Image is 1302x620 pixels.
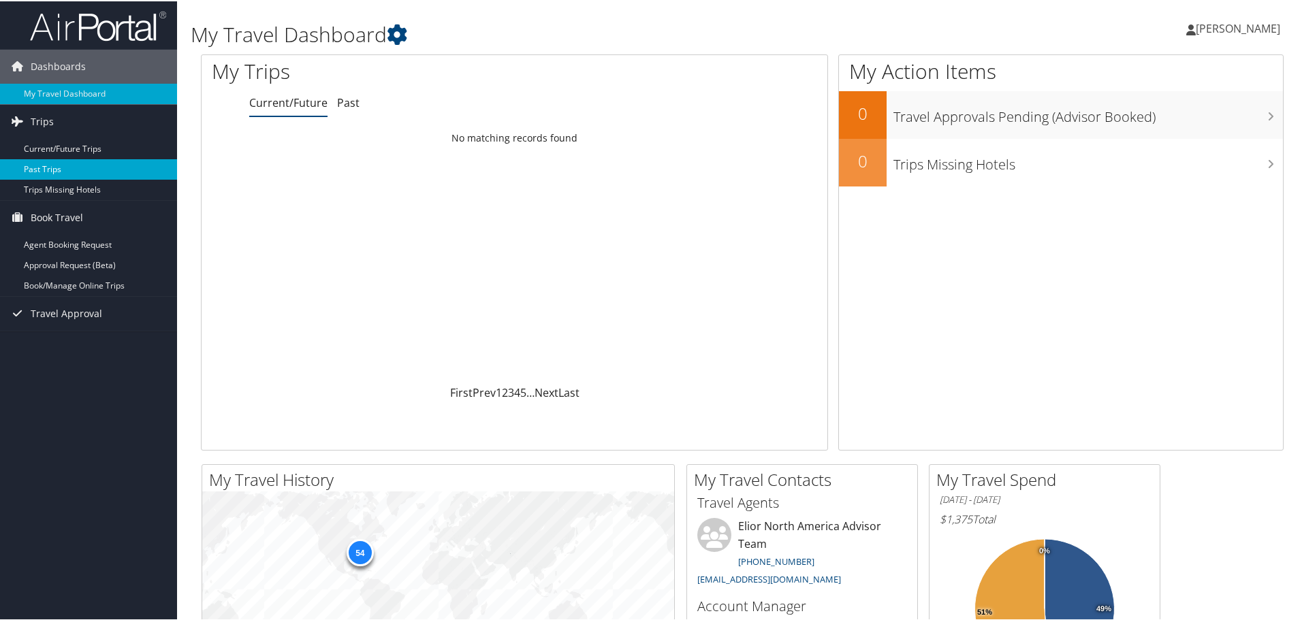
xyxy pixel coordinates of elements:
[209,467,674,490] h2: My Travel History
[940,510,1149,525] h6: Total
[940,492,1149,505] h6: [DATE] - [DATE]
[31,199,83,233] span: Book Travel
[514,384,520,399] a: 4
[450,384,473,399] a: First
[936,467,1160,490] h2: My Travel Spend
[30,9,166,41] img: airportal-logo.png
[1196,20,1280,35] span: [PERSON_NAME]
[191,19,926,48] h1: My Travel Dashboard
[508,384,514,399] a: 3
[212,56,556,84] h1: My Trips
[697,572,841,584] a: [EMAIL_ADDRESS][DOMAIN_NAME]
[535,384,558,399] a: Next
[839,56,1283,84] h1: My Action Items
[558,384,579,399] a: Last
[738,554,814,566] a: [PHONE_NUMBER]
[690,517,914,589] li: Elior North America Advisor Team
[839,90,1283,137] a: 0Travel Approvals Pending (Advisor Booked)
[526,384,535,399] span: …
[520,384,526,399] a: 5
[1186,7,1294,48] a: [PERSON_NAME]
[839,101,887,124] h2: 0
[839,137,1283,185] a: 0Trips Missing Hotels
[202,125,827,149] td: No matching records found
[1096,604,1111,612] tspan: 49%
[502,384,508,399] a: 2
[694,467,917,490] h2: My Travel Contacts
[839,148,887,172] h2: 0
[893,147,1283,173] h3: Trips Missing Hotels
[697,492,907,511] h3: Travel Agents
[697,595,907,615] h3: Account Manager
[31,295,102,329] span: Travel Approval
[473,384,496,399] a: Prev
[31,48,86,82] span: Dashboards
[31,103,54,137] span: Trips
[337,94,360,109] a: Past
[346,538,373,565] div: 54
[893,99,1283,125] h3: Travel Approvals Pending (Advisor Booked)
[940,510,972,525] span: $1,375
[249,94,328,109] a: Current/Future
[977,607,992,615] tspan: 51%
[496,384,502,399] a: 1
[1039,546,1050,554] tspan: 0%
